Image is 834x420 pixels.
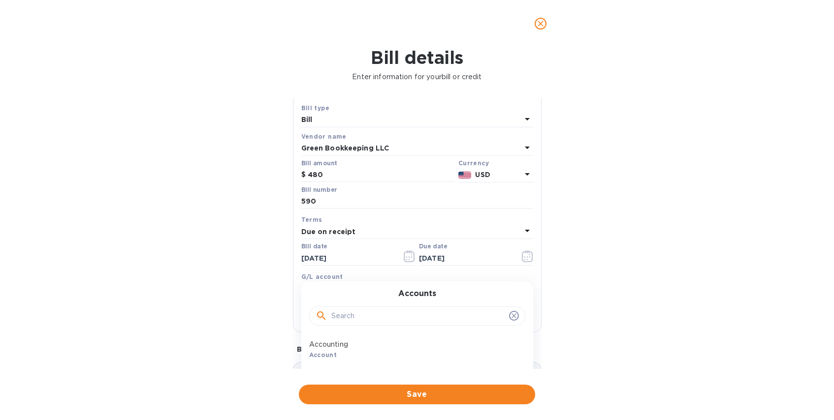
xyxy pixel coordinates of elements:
[398,289,436,299] h3: Accounts
[307,389,527,400] span: Save
[301,116,313,123] b: Bill
[299,385,535,404] button: Save
[419,251,512,266] input: Due date
[301,216,322,223] b: Terms
[301,187,337,193] label: Bill number
[458,159,489,167] b: Currency
[8,47,826,68] h1: Bill details
[301,133,347,140] b: Vendor name
[301,244,327,250] label: Bill date
[301,283,368,294] p: Select G/L account
[301,273,343,280] b: G/L account
[301,144,389,152] b: Green Bookkeeping LLC
[301,160,337,166] label: Bill amount
[301,104,330,112] b: Bill type
[301,228,356,236] b: Due on receipt
[309,351,337,359] b: Account
[301,168,308,182] div: $
[301,194,533,209] input: Enter bill number
[8,72,826,82] p: Enter information for your bill or credit
[308,168,454,182] input: $ Enter bill amount
[309,368,517,378] p: Accounts Payable (A/P)
[297,344,538,354] p: Bill image
[458,172,472,179] img: USD
[475,171,490,179] b: USD
[331,309,505,324] input: Search
[529,12,552,35] button: close
[419,244,447,250] label: Due date
[301,251,394,266] input: Select date
[309,339,517,350] p: Accounting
